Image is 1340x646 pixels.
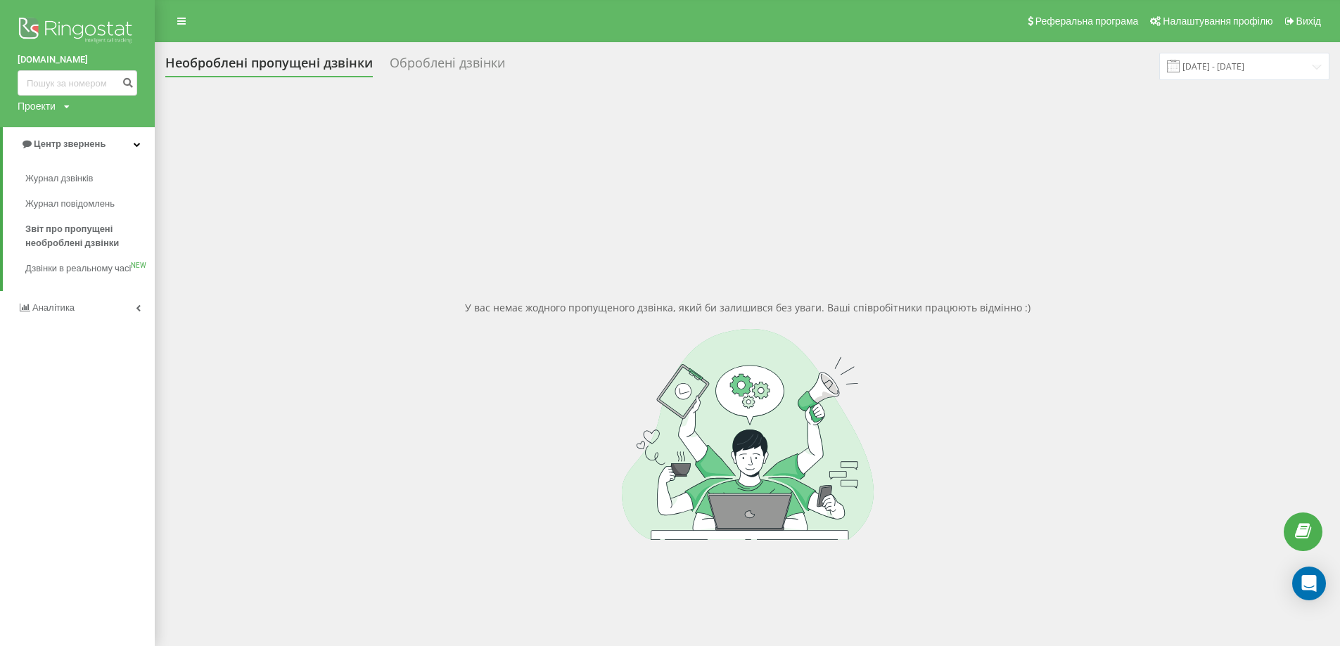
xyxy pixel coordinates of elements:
[25,191,155,217] a: Журнал повідомлень
[18,70,137,96] input: Пошук за номером
[1296,15,1321,27] span: Вихід
[1035,15,1139,27] span: Реферальна програма
[25,166,155,191] a: Журнал дзвінків
[25,256,155,281] a: Дзвінки в реальному часіNEW
[25,197,115,211] span: Журнал повідомлень
[25,261,131,276] span: Дзвінки в реальному часі
[165,56,373,77] div: Необроблені пропущені дзвінки
[3,127,155,161] a: Центр звернень
[18,99,56,113] div: Проекти
[18,53,137,67] a: [DOMAIN_NAME]
[390,56,505,77] div: Оброблені дзвінки
[1292,567,1326,600] div: Open Intercom Messenger
[34,138,106,149] span: Центр звернень
[25,222,148,250] span: Звіт про пропущені необроблені дзвінки
[25,217,155,256] a: Звіт про пропущені необроблені дзвінки
[25,172,93,186] span: Журнал дзвінків
[1163,15,1272,27] span: Налаштування профілю
[18,14,137,49] img: Ringostat logo
[32,302,75,313] span: Аналiтика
